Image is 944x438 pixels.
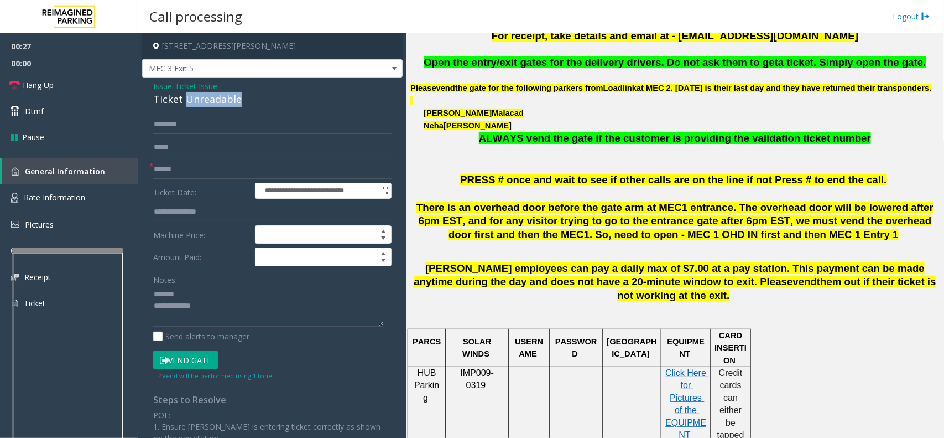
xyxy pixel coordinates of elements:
[455,84,603,92] span: the gate for the following parkers from
[11,246,20,255] img: 'icon'
[893,11,930,22] a: Logout
[603,84,637,93] span: Loadlink
[25,245,84,256] span: Common Issues
[24,192,85,203] span: Rate Information
[142,33,403,59] h4: [STREET_ADDRESS][PERSON_NAME]
[375,235,391,244] span: Decrease value
[424,109,492,117] span: [PERSON_NAME]
[379,183,391,199] span: Toggle popup
[460,174,886,185] span: PRESS # once and wait to see if other calls are on the line if not Press # to end the call.
[11,221,19,228] img: 'icon'
[793,276,817,288] span: vend
[424,56,779,68] span: Open the entry/exit gates for the delivery drivers. Do not ask them to get
[11,193,18,203] img: 'icon'
[515,337,543,358] span: USERNAME
[153,80,172,92] span: Issue
[413,337,441,346] span: PARCS
[153,395,392,405] h4: Steps to Resolve
[150,225,252,244] label: Machine Price:
[414,368,439,403] span: HUB Parking
[153,92,392,107] div: Ticket Unreadable
[921,11,930,22] img: logout
[492,30,858,42] span: For receipt, take details and email at - [EMAIL_ADDRESS][DOMAIN_NAME]
[462,337,493,358] span: SOLAR WINDS
[143,60,350,78] span: MEC 3 Exit 5
[416,202,933,241] span: There is an overhead door before the gate arm at MEC1 entrance. The overhead door will be lowered...
[444,121,512,131] span: [PERSON_NAME]
[637,84,931,92] span: at MEC 2. [DATE] is their last day and they have returned their transponders.
[375,257,391,266] span: Decrease value
[11,274,19,281] img: 'icon'
[25,166,105,177] span: General Information
[2,158,138,184] a: General Information
[555,337,597,358] span: PASSWORD
[150,183,252,199] label: Ticket Date:
[414,262,925,288] span: [PERSON_NAME] employees can pay a daily max of $7.00 at a pay station. This payment can be made a...
[410,84,436,92] span: Please
[492,109,524,118] span: Malacad
[153,270,177,286] label: Notes:
[479,132,871,144] span: ALWAYS vend the gate if the customer is providing the validation ticket number
[175,80,217,92] span: Ticket Issue
[727,290,729,301] span: .
[375,226,391,235] span: Increase value
[144,3,248,30] h3: Call processing
[22,131,44,143] span: Pause
[436,84,455,93] span: vend
[607,337,657,358] span: [GEOGRAPHIC_DATA]
[23,79,54,91] span: Hang Up
[778,56,926,68] span: a ticket. Simply open the gate.
[153,351,218,369] button: Vend Gate
[667,337,705,358] span: EQUIPMENT
[11,167,19,176] img: 'icon'
[25,105,44,117] span: Dtmf
[172,81,217,91] span: -
[150,248,252,266] label: Amount Paid:
[11,298,18,308] img: 'icon'
[375,248,391,257] span: Increase value
[714,331,747,365] span: CARD INSERTION
[424,121,444,130] span: Neha
[25,219,54,230] span: Pictures
[153,331,249,342] label: Send alerts to manager
[159,372,272,380] small: Vend will be performed using 1 tone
